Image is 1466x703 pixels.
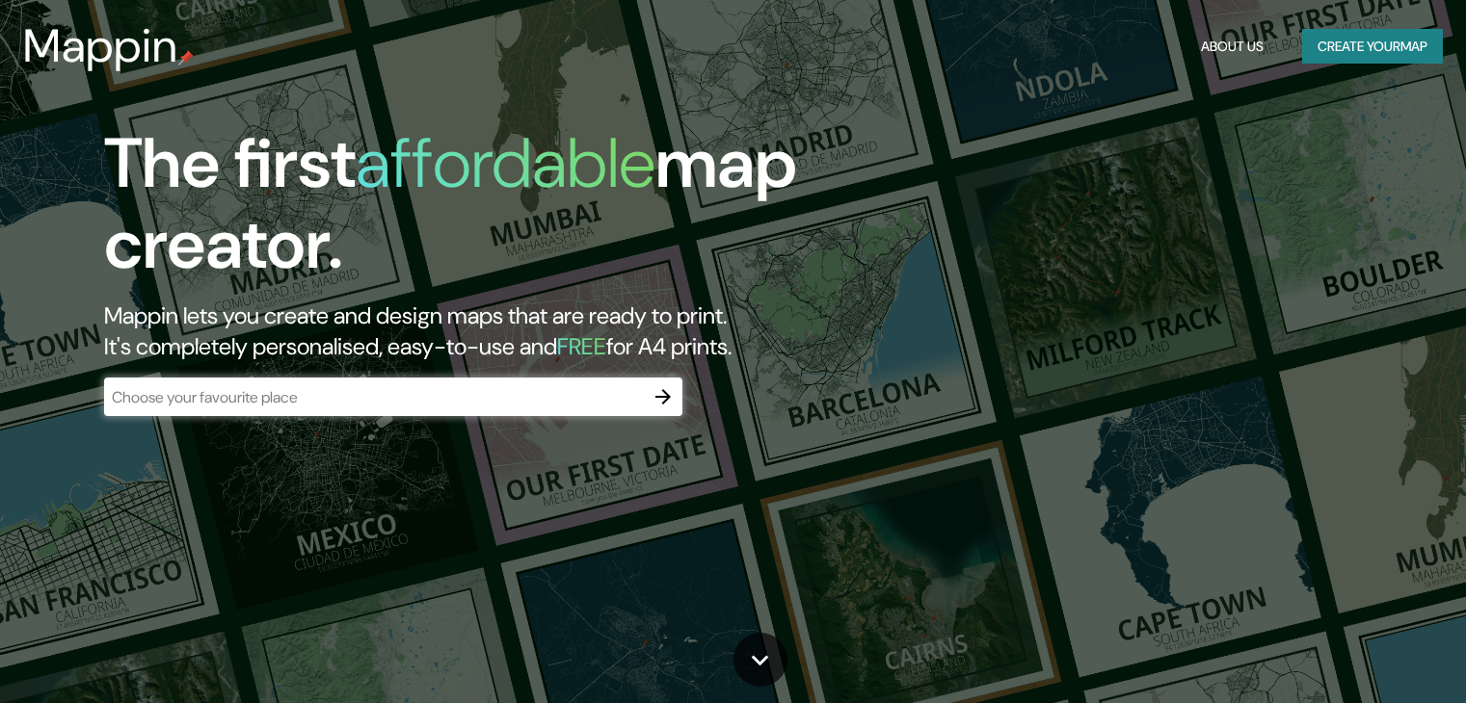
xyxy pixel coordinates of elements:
iframe: Help widget launcher [1294,628,1445,682]
input: Choose your favourite place [104,386,644,408]
button: Create yourmap [1302,29,1443,65]
h2: Mappin lets you create and design maps that are ready to print. It's completely personalised, eas... [104,300,838,362]
h1: affordable [356,118,655,208]
button: About Us [1193,29,1271,65]
h3: Mappin [23,19,178,73]
h1: The first map creator. [104,123,838,300]
img: mappin-pin [178,50,194,65]
h5: FREE [557,331,606,361]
